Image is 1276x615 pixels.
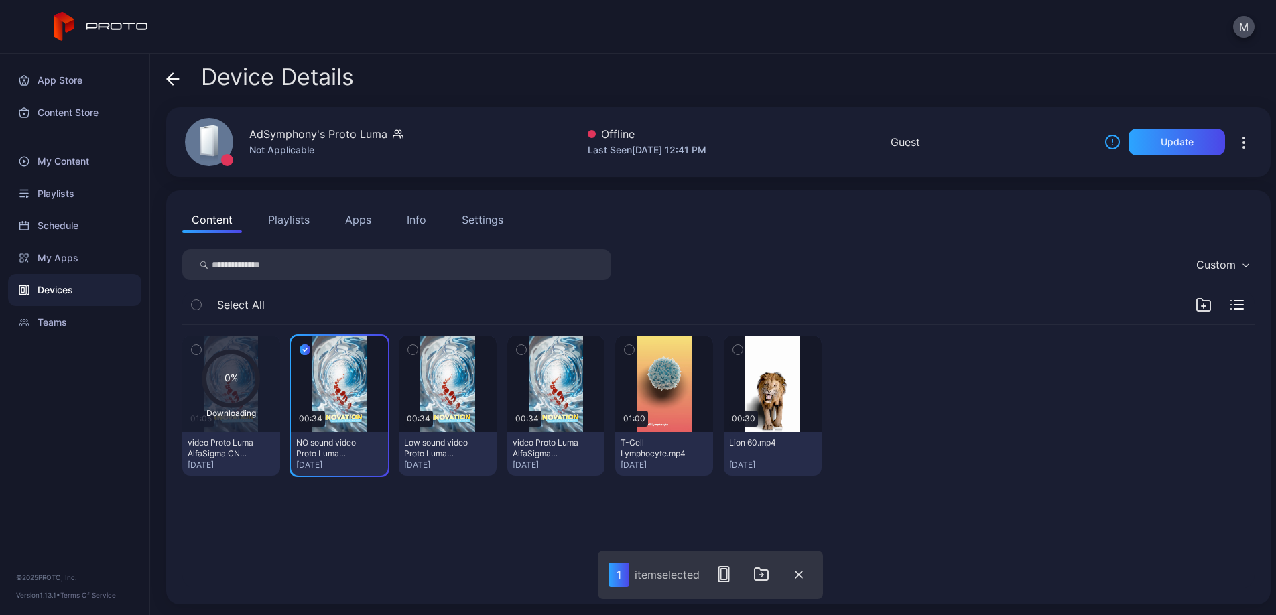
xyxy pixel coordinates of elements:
div: T-Cell Lymphocyte.mp4 [621,437,694,459]
a: Devices [8,274,141,306]
div: AdSymphony's Proto Luma [249,126,387,142]
button: Update [1129,129,1225,155]
button: Custom [1190,249,1255,280]
a: Teams [8,306,141,338]
div: [DATE] [513,460,600,470]
div: Settings [462,212,503,228]
button: Playlists [259,206,319,233]
span: Version 1.13.1 • [16,591,60,599]
button: video Proto Luma AlfaSigma CNCardio.mp4[DATE] [507,432,605,476]
div: Lion 60.mp4 [729,437,803,448]
a: Terms Of Service [60,591,116,599]
div: Last Seen [DATE] 12:41 PM [588,142,706,158]
button: Info [397,206,436,233]
div: [DATE] [729,460,816,470]
a: App Store [8,64,141,96]
div: Guest [891,134,920,150]
div: Custom [1196,258,1236,271]
div: Info [407,212,426,228]
a: My Content [8,145,141,178]
a: My Apps [8,242,141,274]
div: Offline [588,126,706,142]
div: Update [1161,137,1194,147]
div: 1 [609,563,629,587]
button: Lion 60.mp4[DATE] [724,432,822,476]
button: Apps [336,206,381,233]
div: item selected [635,568,700,582]
button: NO sound video Proto Luma AlfaSigma CNCardio.mp4[DATE] [291,432,389,476]
button: Low sound video Proto Luma AlfaSigma CNCardio.mp4[DATE] [399,432,497,476]
button: T-Cell Lymphocyte.mp4[DATE] [615,432,713,476]
span: Device Details [201,64,354,90]
button: video Proto Luma AlfaSigma CN Farmaco.mp4[DATE] [182,432,280,476]
div: Low sound video Proto Luma AlfaSigma CNCardio.mp4 [404,437,478,459]
div: [DATE] [188,460,275,470]
div: Downloading [202,408,260,419]
a: Schedule [8,210,141,242]
a: Content Store [8,96,141,129]
span: Select All [217,297,265,313]
div: video Proto Luma AlfaSigma CNCardio.mp4 [513,437,586,459]
div: video Proto Luma AlfaSigma CN Farmaco.mp4 [188,437,261,459]
div: © 2025 PROTO, Inc. [16,572,133,583]
a: Playlists [8,178,141,210]
div: NO sound video Proto Luma AlfaSigma CNCardio.mp4 [296,437,370,459]
div: [DATE] [296,460,383,470]
button: Content [182,206,242,233]
div: [DATE] [621,460,708,470]
text: 0% [225,372,238,383]
button: M [1233,16,1255,38]
div: [DATE] [404,460,491,470]
button: Settings [452,206,513,233]
div: Not Applicable [249,142,403,158]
